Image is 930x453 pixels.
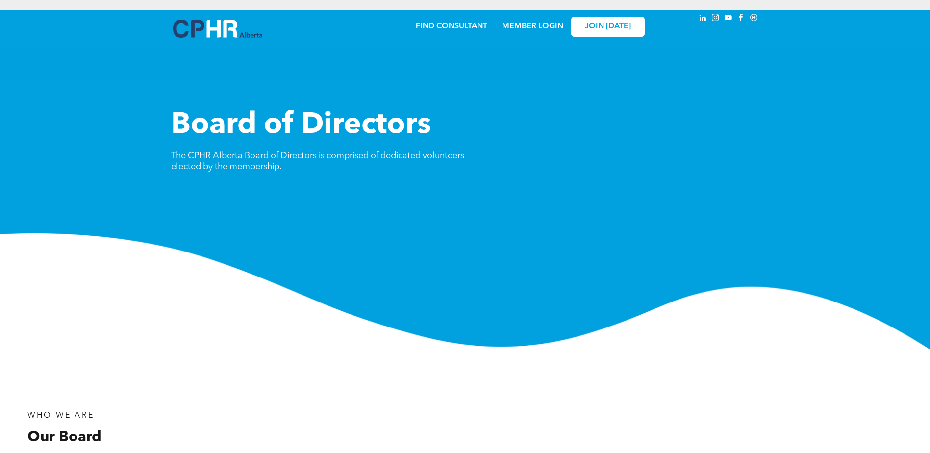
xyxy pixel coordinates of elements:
[571,17,645,37] a: JOIN [DATE]
[736,12,747,25] a: facebook
[723,12,734,25] a: youtube
[173,20,262,38] img: A blue and white logo for cp alberta
[698,12,708,25] a: linkedin
[171,151,464,171] span: The CPHR Alberta Board of Directors is comprised of dedicated volunteers elected by the membership.
[749,12,759,25] a: Social network
[171,111,431,140] span: Board of Directors
[585,22,631,31] span: JOIN [DATE]
[416,23,487,30] a: FIND CONSULTANT
[27,430,101,445] span: Our Board
[502,23,563,30] a: MEMBER LOGIN
[27,412,94,420] span: WHO WE ARE
[710,12,721,25] a: instagram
